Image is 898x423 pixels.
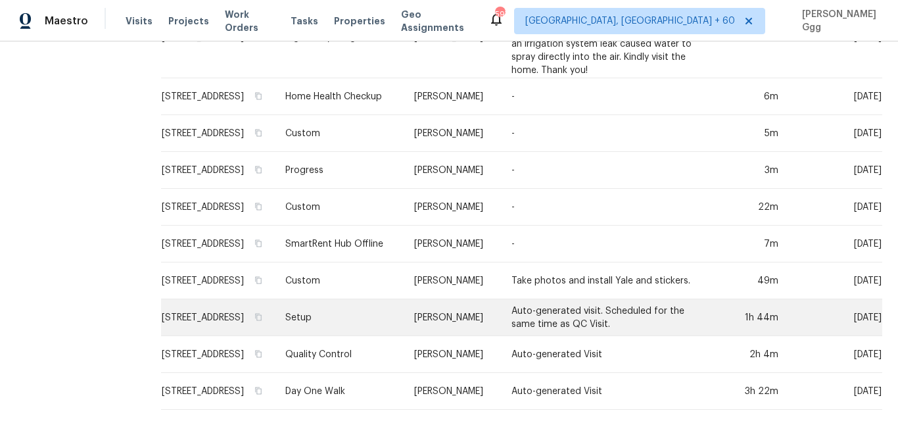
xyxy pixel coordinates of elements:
td: SmartRent Hub Offline [275,226,404,262]
td: [PERSON_NAME] [404,189,501,226]
button: Copy Address [252,348,264,360]
td: Auto-generated visit. Scheduled for the same time as QC Visit. [501,299,717,336]
td: [STREET_ADDRESS] [161,115,275,152]
td: [PERSON_NAME] [404,226,501,262]
td: 22m [717,189,789,226]
span: Maestro [45,14,88,28]
td: 49m [717,262,789,299]
td: Setup [275,299,404,336]
td: [STREET_ADDRESS] [161,299,275,336]
td: - [501,226,717,262]
td: 3h 22m [717,373,789,410]
td: - [501,115,717,152]
button: Copy Address [252,237,264,249]
td: [PERSON_NAME] [404,152,501,189]
td: - [501,152,717,189]
span: Geo Assignments [401,8,473,34]
span: Visits [126,14,153,28]
td: [DATE] [789,336,882,373]
span: Projects [168,14,209,28]
button: Copy Address [252,311,264,323]
td: Custom [275,189,404,226]
td: 2h 4m [717,336,789,373]
button: Copy Address [252,201,264,212]
td: [STREET_ADDRESS] [161,152,275,189]
button: Copy Address [252,127,264,139]
td: [STREET_ADDRESS] [161,189,275,226]
td: Custom [275,262,404,299]
td: [DATE] [789,78,882,115]
td: [STREET_ADDRESS] [161,262,275,299]
span: [GEOGRAPHIC_DATA], [GEOGRAPHIC_DATA] + 60 [525,14,735,28]
td: [STREET_ADDRESS] [161,373,275,410]
button: Copy Address [252,385,264,397]
td: [PERSON_NAME] [404,115,501,152]
td: Quality Control [275,336,404,373]
td: [PERSON_NAME] [404,299,501,336]
td: - [501,78,717,115]
td: - [501,189,717,226]
td: [DATE] [789,152,882,189]
td: [DATE] [789,373,882,410]
td: Take photos and install Yale and stickers. [501,262,717,299]
td: 1h 44m [717,299,789,336]
td: [PERSON_NAME] [404,262,501,299]
td: 5m [717,115,789,152]
span: Tasks [291,16,318,26]
td: 6m [717,78,789,115]
button: Copy Address [252,274,264,286]
td: Auto-generated Visit [501,336,717,373]
td: Day One Walk [275,373,404,410]
td: [DATE] [789,115,882,152]
td: Auto-generated Visit [501,373,717,410]
td: [DATE] [789,189,882,226]
td: [PERSON_NAME] [404,336,501,373]
span: [PERSON_NAME] Ggg [797,8,878,34]
div: 597 [495,8,504,21]
td: [STREET_ADDRESS] [161,78,275,115]
td: [PERSON_NAME] [404,373,501,410]
td: Custom [275,115,404,152]
td: Progress [275,152,404,189]
td: [DATE] [789,226,882,262]
button: Copy Address [252,164,264,176]
span: Work Orders [225,8,275,34]
td: [DATE] [789,262,882,299]
td: [STREET_ADDRESS] [161,336,275,373]
td: 3m [717,152,789,189]
td: 7m [717,226,789,262]
td: [DATE] [789,299,882,336]
button: Copy Address [252,90,264,102]
td: [PERSON_NAME] [404,78,501,115]
td: Home Health Checkup [275,78,404,115]
td: [STREET_ADDRESS] [161,226,275,262]
span: Properties [334,14,385,28]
